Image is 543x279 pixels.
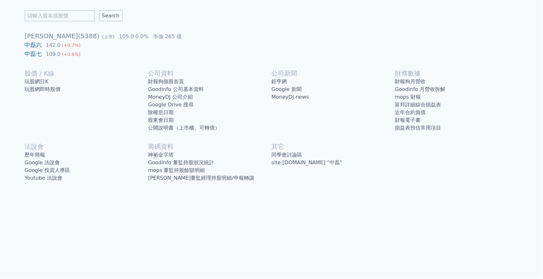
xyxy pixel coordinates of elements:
[148,109,272,116] a: 除權息日期
[148,142,272,151] h2: 籌碼資料
[395,78,519,85] a: 財報狗月營收
[25,166,148,174] a: Google 投資人專區
[148,78,272,85] a: 財報狗個股首頁
[25,159,148,166] a: Google 法說會
[148,174,272,182] a: [PERSON_NAME]董監經理持股明細/申報轉讓
[272,85,395,93] a: Google 新聞
[62,52,80,57] span: (+0.6%)
[25,174,148,182] a: Youtube 法說會
[148,69,272,78] h2: 公司資料
[45,41,62,49] div: 142.0
[148,151,272,159] a: 神祕金字塔
[102,34,114,39] span: (上市)
[395,69,519,78] h2: 財務數據
[119,33,149,40] span: 105.0 0.0%
[148,124,272,132] a: 公開說明書（上市櫃、可轉債）
[395,109,519,116] a: 近年合約負債
[511,248,543,279] iframe: Chat Widget
[272,78,395,85] a: 鉅亨網
[148,159,272,166] a: Goodinfo 董監持股狀況統計
[148,93,272,101] a: MoneyDJ 公司介紹
[148,85,272,93] a: Goodinfo 公司基本資料
[272,142,395,151] h2: 其它
[272,93,395,101] a: MoneyDJ news
[25,50,42,57] a: 中磊七
[272,69,395,78] h2: 公司新聞
[25,142,148,151] h2: 法說會
[272,151,395,159] a: 同學會討論區
[25,69,148,78] h2: 股價 / K線
[148,166,272,174] a: mops 董監持股餘額明細
[25,85,148,93] a: 玩股網即時股價
[62,43,80,48] span: (+0.7%)
[25,151,148,159] a: 歷年簡報
[272,159,395,166] a: site:[DOMAIN_NAME] "中磊"
[25,10,95,21] input: 請輸入股名或股號
[395,85,519,93] a: Goodinfo 月營收拆解
[148,116,272,124] a: 股東會日期
[395,116,519,124] a: 財報電子書
[395,93,519,101] a: mops 財報
[148,101,272,109] a: Google Drive 搜尋
[395,124,519,132] a: 損益表預估常用項目
[153,33,182,40] span: 市值 265 億
[25,78,148,85] a: 玩股網日K
[99,10,122,21] input: Search
[25,41,42,48] a: 中磊六
[511,248,543,279] div: 聊天小工具
[395,101,519,109] a: 富邦詳細綜合損益表
[25,32,519,40] h1: [PERSON_NAME](5388)
[45,50,62,58] div: 109.0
